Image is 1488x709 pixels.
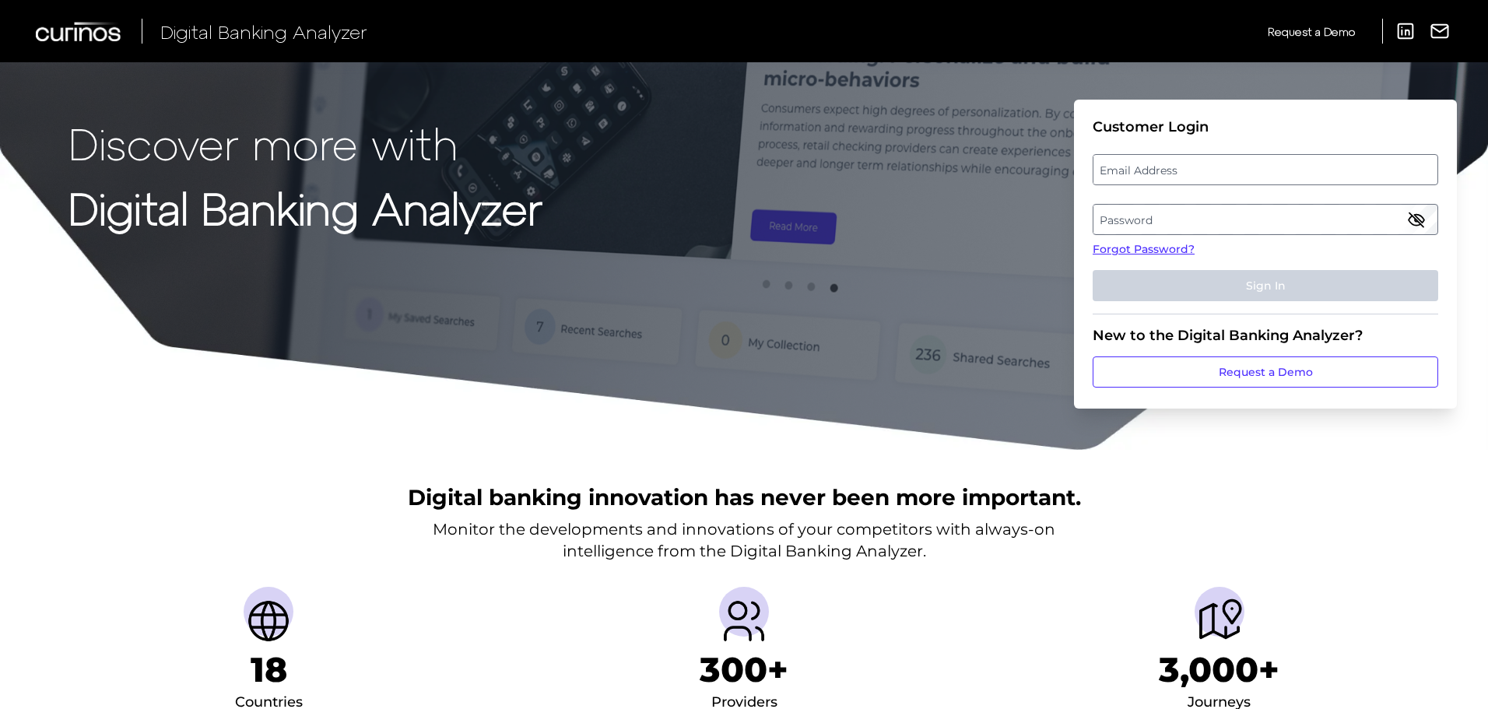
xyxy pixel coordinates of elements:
h1: 3,000+ [1159,649,1279,690]
img: Curinos [36,22,123,41]
h2: Digital banking innovation has never been more important. [408,483,1081,512]
div: Customer Login [1093,118,1438,135]
img: Journeys [1195,596,1244,646]
h1: 300+ [700,649,788,690]
img: Providers [719,596,769,646]
div: New to the Digital Banking Analyzer? [1093,327,1438,344]
a: Request a Demo [1093,356,1438,388]
a: Forgot Password? [1093,241,1438,258]
p: Monitor the developments and innovations of your competitors with always-on intelligence from the... [433,518,1055,562]
a: Request a Demo [1268,19,1355,44]
label: Password [1093,205,1437,233]
label: Email Address [1093,156,1437,184]
img: Countries [244,596,293,646]
h1: 18 [251,649,287,690]
span: Request a Demo [1268,25,1355,38]
button: Sign In [1093,270,1438,301]
p: Discover more with [68,118,542,167]
span: Digital Banking Analyzer [160,20,367,43]
strong: Digital Banking Analyzer [68,181,542,233]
